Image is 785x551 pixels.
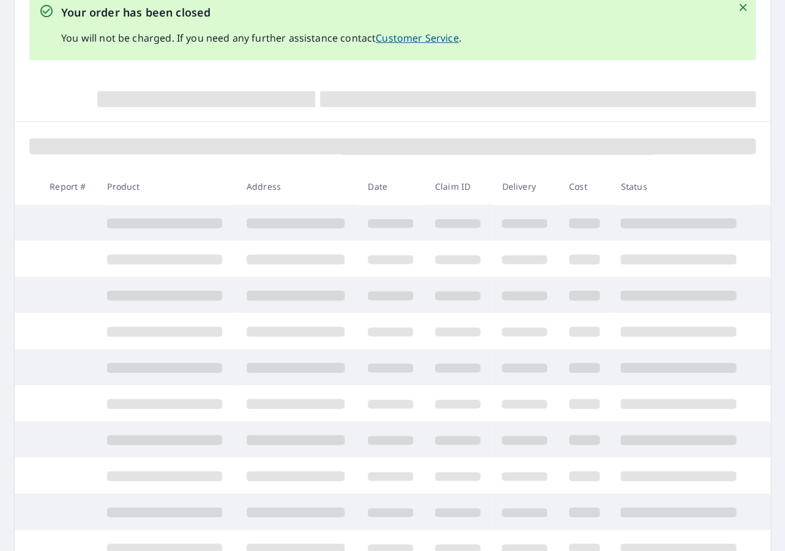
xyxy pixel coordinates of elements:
[61,31,461,45] p: You will not be charged. If you need any further assistance contact .
[559,168,611,204] th: Cost
[61,4,461,21] p: Your order has been closed
[492,168,559,204] th: Delivery
[611,168,750,204] th: Status
[237,168,358,204] th: Address
[376,31,458,45] a: Customer Service
[40,168,97,204] th: Report #
[425,168,493,204] th: Claim ID
[358,168,425,204] th: Date
[97,168,236,204] th: Product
